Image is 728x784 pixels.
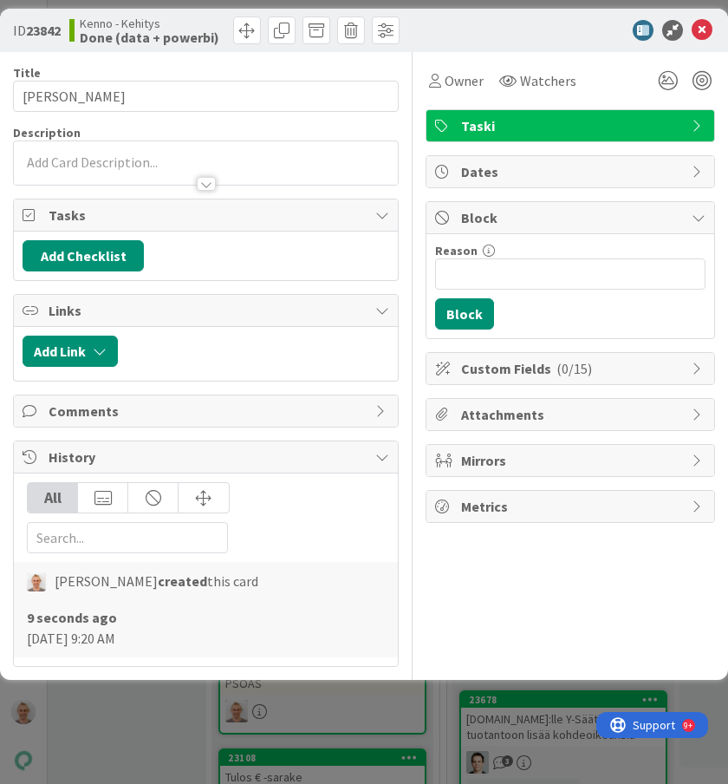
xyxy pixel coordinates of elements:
[13,65,41,81] label: Title
[13,125,81,140] span: Description
[27,609,117,626] b: 9 seconds ago
[28,483,78,513] div: All
[80,30,219,44] b: Done (data + powerbi)
[158,572,207,590] b: created
[556,360,592,377] span: ( 0/15 )
[461,161,683,182] span: Dates
[49,205,367,225] span: Tasks
[26,22,61,39] b: 23842
[23,336,118,367] button: Add Link
[55,571,258,591] span: [PERSON_NAME] this card
[23,240,144,271] button: Add Checklist
[461,115,683,136] span: Taski
[520,70,576,91] span: Watchers
[461,207,683,228] span: Block
[49,300,367,321] span: Links
[461,496,683,517] span: Metrics
[461,450,683,471] span: Mirrors
[435,243,478,258] label: Reason
[49,447,367,467] span: History
[80,16,219,30] span: Kenno - Kehitys
[27,522,228,553] input: Search...
[49,401,367,421] span: Comments
[461,404,683,425] span: Attachments
[27,607,385,649] div: [DATE] 9:20 AM
[88,7,96,21] div: 9+
[27,572,46,591] img: PM
[435,298,494,330] button: Block
[13,81,399,112] input: type card name here...
[13,20,61,41] span: ID
[445,70,484,91] span: Owner
[461,358,683,379] span: Custom Fields
[36,3,79,23] span: Support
